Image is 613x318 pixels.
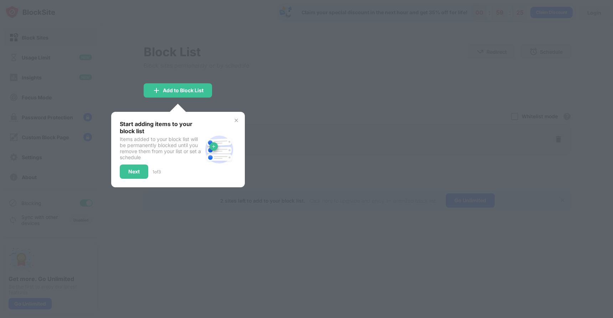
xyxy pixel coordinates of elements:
div: Next [128,169,140,174]
img: block-site.svg [202,132,236,167]
div: 1 of 3 [153,169,161,174]
div: Add to Block List [163,88,204,93]
div: Items added to your block list will be permanently blocked until you remove them from your list o... [120,136,202,160]
img: x-button.svg [233,118,239,123]
div: Start adding items to your block list [120,120,202,135]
